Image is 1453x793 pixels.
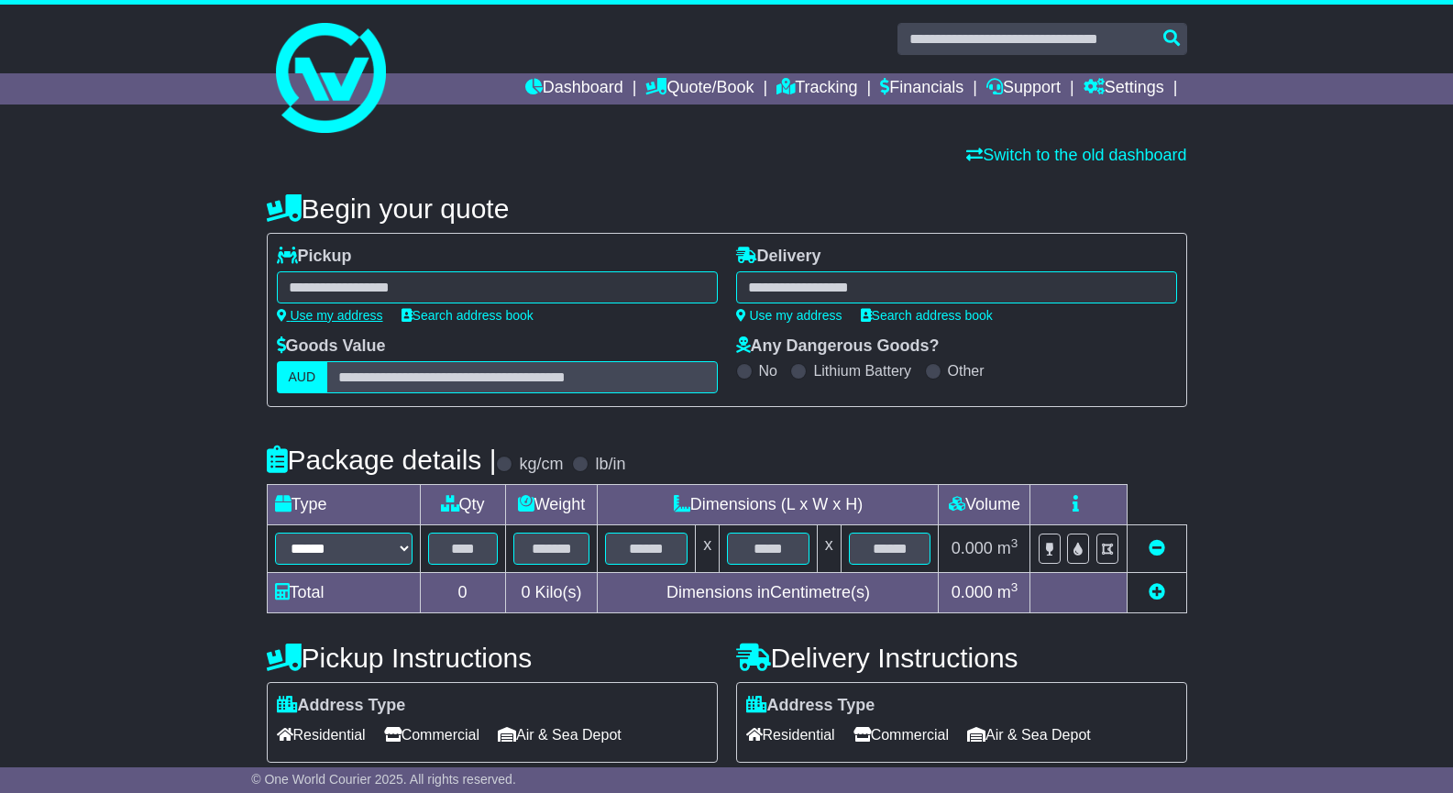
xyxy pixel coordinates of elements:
a: Dashboard [525,73,623,105]
td: Volume [939,485,1030,525]
a: Support [986,73,1061,105]
label: Lithium Battery [813,362,911,380]
a: Search address book [402,308,534,323]
td: Dimensions in Centimetre(s) [598,573,939,613]
span: m [997,539,1018,557]
td: Qty [420,485,505,525]
span: 0 [521,583,530,601]
label: AUD [277,361,328,393]
h4: Delivery Instructions [736,643,1187,673]
label: Delivery [736,247,821,267]
label: lb/in [595,455,625,475]
span: © One World Courier 2025. All rights reserved. [251,772,516,787]
sup: 3 [1011,536,1018,550]
label: Goods Value [277,336,386,357]
a: Use my address [736,308,842,323]
td: Dimensions (L x W x H) [598,485,939,525]
label: Pickup [277,247,352,267]
label: Address Type [277,696,406,716]
span: m [997,583,1018,601]
a: Quote/Book [645,73,754,105]
td: x [696,525,720,573]
h4: Package details | [267,445,497,475]
span: 0.000 [952,539,993,557]
sup: 3 [1011,580,1018,594]
td: Type [267,485,420,525]
span: Commercial [853,721,949,749]
td: x [817,525,841,573]
label: kg/cm [519,455,563,475]
td: Weight [505,485,598,525]
a: Use my address [277,308,383,323]
a: Settings [1084,73,1164,105]
span: Residential [277,721,366,749]
a: Remove this item [1149,539,1165,557]
td: Total [267,573,420,613]
label: Other [948,362,985,380]
label: Any Dangerous Goods? [736,336,940,357]
a: Financials [880,73,963,105]
a: Add new item [1149,583,1165,601]
label: No [759,362,777,380]
a: Search address book [861,308,993,323]
a: Tracking [776,73,857,105]
a: Switch to the old dashboard [966,146,1186,164]
td: Kilo(s) [505,573,598,613]
h4: Begin your quote [267,193,1187,224]
label: Address Type [746,696,875,716]
span: Air & Sea Depot [967,721,1091,749]
td: 0 [420,573,505,613]
h4: Pickup Instructions [267,643,718,673]
span: 0.000 [952,583,993,601]
span: Air & Sea Depot [498,721,622,749]
span: Commercial [384,721,479,749]
span: Residential [746,721,835,749]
